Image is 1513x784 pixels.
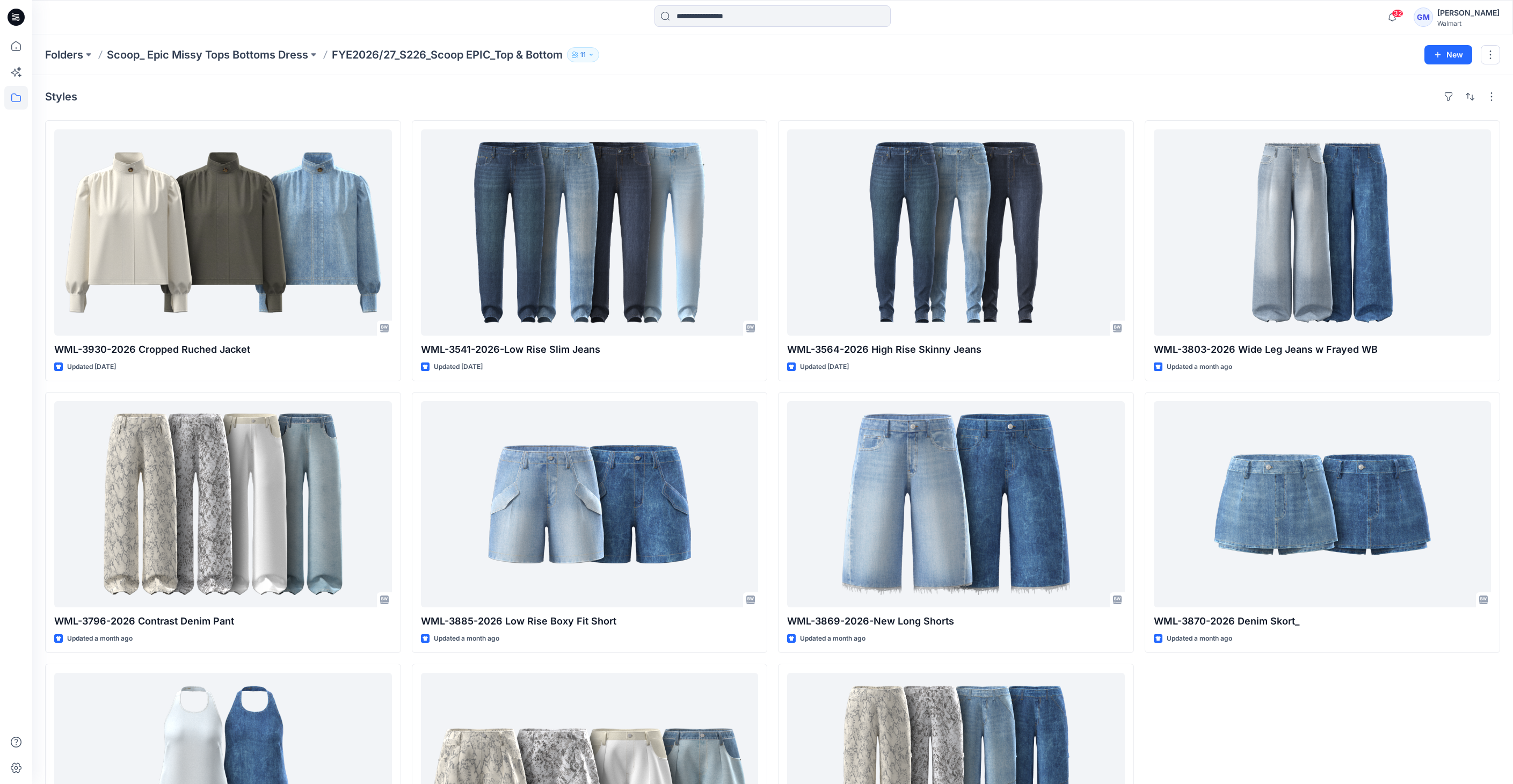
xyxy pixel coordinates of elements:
[67,633,133,644] p: Updated a month ago
[800,361,849,373] p: Updated [DATE]
[1167,361,1232,373] p: Updated a month ago
[1437,19,1500,27] div: Walmart
[567,47,599,62] button: 11
[1414,8,1433,27] div: GM
[1424,45,1472,64] button: New
[421,342,759,357] p: WML-3541-2026-Low Rise Slim Jeans
[1154,129,1492,336] a: WML-3803-2026 Wide Leg Jeans w Frayed WB
[421,129,759,336] a: WML-3541-2026-Low Rise Slim Jeans
[45,90,77,103] h4: Styles
[1437,6,1500,19] div: [PERSON_NAME]
[434,361,483,373] p: Updated [DATE]
[54,401,392,607] a: WML-3796-2026 Contrast Denim Pant
[1154,401,1492,607] a: WML-3870-2026 Denim Skort_
[787,129,1125,336] a: WML-3564-2026 High Rise Skinny Jeans
[54,342,392,357] p: WML-3930-2026 Cropped Ruched Jacket
[434,633,499,644] p: Updated a month ago
[67,361,116,373] p: Updated [DATE]
[787,614,1125,629] p: WML-3869-2026-New Long Shorts
[1154,614,1492,629] p: WML-3870-2026 Denim Skort_
[107,47,308,62] a: Scoop_ Epic Missy Tops Bottoms Dress
[54,614,392,629] p: WML-3796-2026 Contrast Denim Pant
[800,633,865,644] p: Updated a month ago
[787,342,1125,357] p: WML-3564-2026 High Rise Skinny Jeans
[421,401,759,607] a: WML-3885-2026 Low Rise Boxy Fit Short
[45,47,83,62] a: Folders
[580,49,586,61] p: 11
[787,401,1125,607] a: WML-3869-2026-New Long Shorts
[1154,342,1492,357] p: WML-3803-2026 Wide Leg Jeans w Frayed WB
[1392,9,1403,18] span: 32
[1167,633,1232,644] p: Updated a month ago
[421,614,759,629] p: WML-3885-2026 Low Rise Boxy Fit Short
[54,129,392,336] a: WML-3930-2026 Cropped Ruched Jacket
[332,47,563,62] p: FYE2026/27_S226_Scoop EPIC_Top & Bottom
